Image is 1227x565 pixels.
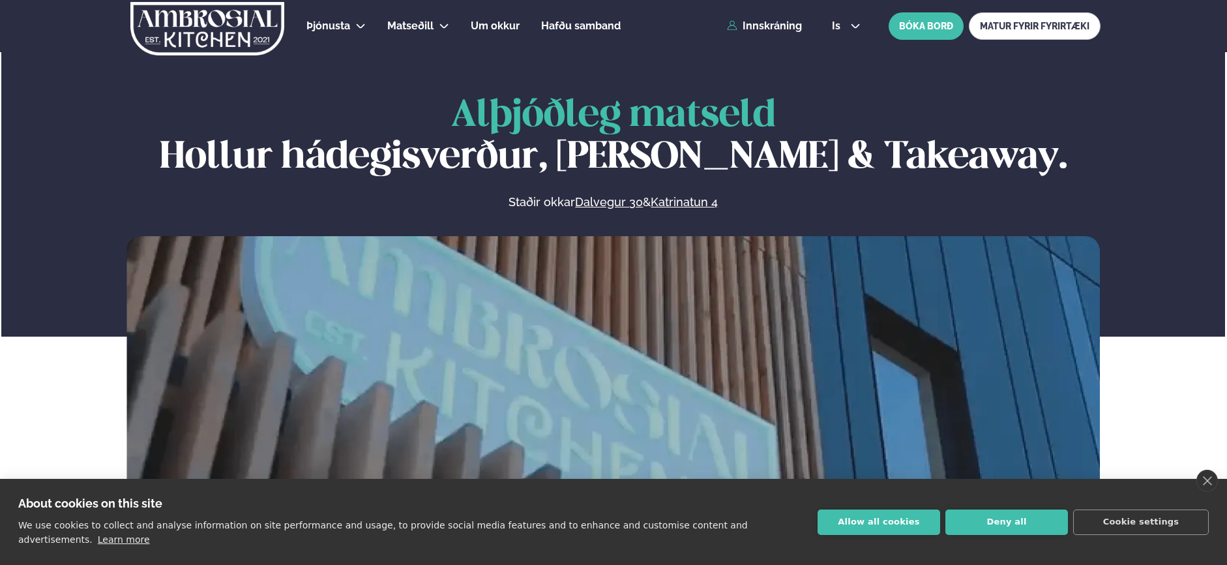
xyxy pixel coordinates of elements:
[130,2,286,55] img: logo
[1196,470,1218,492] a: close
[18,496,162,510] strong: About cookies on this site
[98,534,150,545] a: Learn more
[367,194,860,210] p: Staðir okkar &
[889,12,964,40] button: BÓKA BORÐ
[541,20,621,32] span: Hafðu samband
[126,95,1100,179] h1: Hollur hádegisverður, [PERSON_NAME] & Takeaway.
[471,18,520,34] a: Um okkur
[727,20,802,32] a: Innskráning
[541,18,621,34] a: Hafðu samband
[832,21,844,31] span: is
[387,20,434,32] span: Matseðill
[387,18,434,34] a: Matseðill
[818,510,940,535] button: Allow all cookies
[306,18,350,34] a: Þjónusta
[1073,510,1209,535] button: Cookie settings
[821,21,870,31] button: is
[969,12,1101,40] a: MATUR FYRIR FYRIRTÆKI
[471,20,520,32] span: Um okkur
[575,194,643,210] a: Dalvegur 30
[18,520,748,545] p: We use cookies to collect and analyse information on site performance and usage, to provide socia...
[451,98,776,134] span: Alþjóðleg matseld
[651,194,718,210] a: Katrinatun 4
[306,20,350,32] span: Þjónusta
[945,510,1068,535] button: Deny all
